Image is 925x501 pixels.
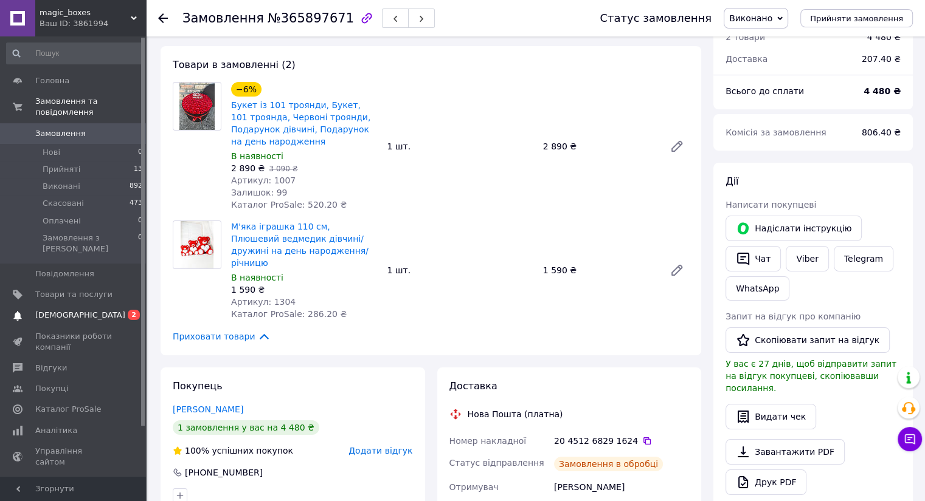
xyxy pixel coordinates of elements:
span: Артикул: 1304 [231,297,296,307]
img: М'яка іграшка 110 см, Плюшевий ведмедик дівчині/дружині на день народження/річницю [181,221,213,268]
div: успішних покупок [173,445,293,457]
a: Букет із 101 троянди, Букет, 101 троянда, Червоні троянди, Подарунок дівчині, Подарунок на день н... [231,100,370,146]
span: Доставка [726,54,767,64]
span: [DEMOGRAPHIC_DATA] [35,310,125,321]
span: Замовлення та повідомлення [35,96,146,118]
div: Ваш ID: 3861994 [40,18,146,29]
span: Отримувач [449,482,499,492]
button: Чат [726,246,781,271]
span: 806.40 ₴ [862,128,901,137]
span: Прийняти замовлення [810,14,903,23]
span: Всього до сплати [726,86,804,96]
span: Управління сайтом [35,446,113,468]
span: Замовлення [35,128,86,139]
span: Дії [726,176,738,187]
a: Редагувати [665,134,689,158]
a: WhatsApp [726,276,789,301]
span: Товари в замовленні (2) [173,59,296,70]
span: Виконано [729,13,772,23]
div: Нова Пошта (платна) [465,408,566,420]
div: Замовлення в обробці [554,457,663,471]
a: М'яка іграшка 110 см, Плюшевий ведмедик дівчині/дружині на день народження/річницю [231,222,369,268]
span: Показники роботи компанії [35,331,113,353]
div: [PERSON_NAME] [552,476,691,498]
span: Головна [35,75,69,86]
div: 1 шт. [382,262,538,279]
span: Залишок: 99 [231,188,287,197]
span: Прийняті [43,164,80,175]
img: Букет із 101 троянди, Букет, 101 троянда, Червоні троянди, Подарунок дівчині, Подарунок на день н... [179,83,215,130]
div: 1 590 ₴ [538,262,660,279]
span: Замовлення з [PERSON_NAME] [43,233,138,254]
div: 1 замовлення у вас на 4 480 ₴ [173,420,319,435]
span: 2 товари [726,32,765,42]
span: Нові [43,147,60,158]
span: 473 [130,198,142,209]
span: Повідомлення [35,268,94,279]
span: Скасовані [43,198,84,209]
div: Статус замовлення [600,12,712,24]
span: Каталог ProSale: 520.20 ₴ [231,200,347,210]
span: Покупці [35,383,68,394]
div: 207.40 ₴ [854,46,908,72]
button: Надіслати інструкцію [726,216,862,241]
span: 0 [138,147,142,158]
span: Аналітика [35,425,77,436]
span: Покупець [173,380,223,392]
span: Написати покупцеві [726,200,816,210]
span: Артикул: 1007 [231,176,296,185]
a: Редагувати [665,258,689,282]
a: Завантажити PDF [726,439,845,465]
span: Додати відгук [348,446,412,455]
span: В наявності [231,151,283,161]
a: Telegram [834,246,893,271]
div: Повернутися назад [158,12,168,24]
a: Viber [786,246,828,271]
button: Скопіювати запит на відгук [726,327,890,353]
div: [PHONE_NUMBER] [184,466,264,479]
span: 3 090 ₴ [269,165,297,173]
span: Комісія за замовлення [726,128,826,137]
span: Каталог ProSale: 286.20 ₴ [231,309,347,319]
div: 1 590 ₴ [231,284,377,296]
span: Статус відправлення [449,458,544,468]
div: 1 шт. [382,138,538,155]
span: Відгуки [35,363,67,373]
b: 4 480 ₴ [864,86,901,96]
span: Оплачені [43,216,81,227]
div: 20 4512 6829 1624 [554,435,689,447]
input: Пошук [6,43,144,64]
span: 13 [134,164,142,175]
span: 892 [130,181,142,192]
span: №365897671 [268,11,354,26]
a: [PERSON_NAME] [173,404,243,414]
button: Прийняти замовлення [800,9,913,27]
span: 100% [185,446,209,455]
span: В наявності [231,273,283,282]
button: Чат з покупцем [898,427,922,451]
span: magic_boxes [40,7,131,18]
div: −6% [231,82,262,97]
span: 2 890 ₴ [231,163,265,173]
span: Номер накладної [449,436,527,446]
span: 0 [138,216,142,227]
span: Замовлення [182,11,264,26]
span: Товари та послуги [35,289,113,300]
span: Виконані [43,181,80,192]
button: Видати чек [726,404,816,429]
div: 2 890 ₴ [538,138,660,155]
span: 2 [128,310,140,320]
span: Приховати товари [173,330,271,343]
div: 4 480 ₴ [867,31,901,43]
a: Друк PDF [726,469,806,495]
span: Каталог ProSale [35,404,101,415]
span: Запит на відгук про компанію [726,312,861,321]
span: Доставка [449,380,497,392]
span: 0 [138,233,142,254]
span: У вас є 27 днів, щоб відправити запит на відгук покупцеві, скопіювавши посилання. [726,359,896,393]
